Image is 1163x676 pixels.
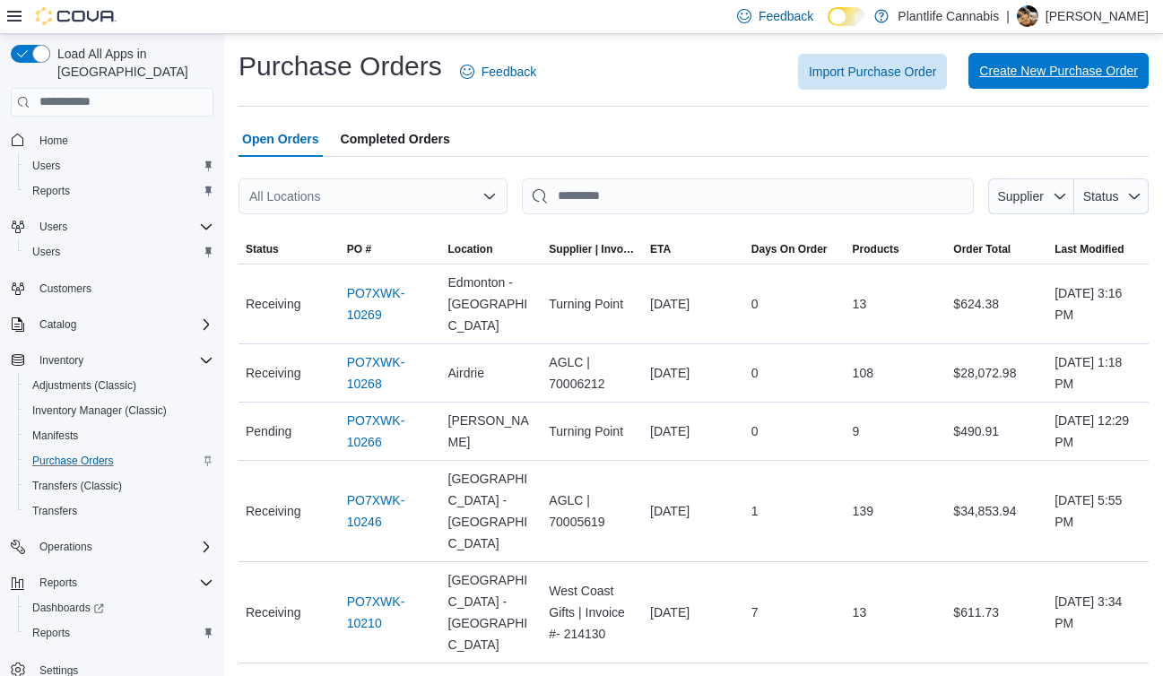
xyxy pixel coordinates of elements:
span: Transfers (Classic) [32,479,122,493]
span: Reports [25,180,213,202]
span: Purchase Orders [25,450,213,472]
button: Catalog [4,312,221,337]
span: Dashboards [32,601,104,615]
span: Receiving [246,602,300,623]
input: Dark Mode [828,7,865,26]
button: Transfers (Classic) [18,473,221,498]
div: AGLC | 70005619 [542,482,643,540]
button: Supplier | Invoice Number [542,235,643,264]
span: Receiving [246,362,300,384]
span: Last Modified [1055,242,1124,256]
div: West Coast Gifts | Invoice #- 214130 [542,573,643,652]
span: Completed Orders [341,121,450,157]
span: Transfers (Classic) [25,475,213,497]
span: Dark Mode [828,26,829,27]
button: Transfers [18,498,221,524]
span: Load All Apps in [GEOGRAPHIC_DATA] [50,45,213,81]
button: Status [1074,178,1149,214]
span: Operations [39,540,92,554]
span: Inventory Manager (Classic) [25,400,213,421]
button: Home [4,127,221,153]
span: Products [853,242,899,256]
span: ETA [650,242,671,256]
a: PO7XWK-10266 [347,410,434,453]
span: Adjustments (Classic) [25,375,213,396]
span: 7 [751,602,759,623]
div: [DATE] [643,413,744,449]
span: Supplier [998,189,1044,204]
button: Reports [4,570,221,595]
span: Inventory [32,350,213,371]
span: Customers [32,277,213,299]
span: Transfers [25,500,213,522]
button: Last Modified [1047,235,1149,264]
span: Users [39,220,67,234]
span: Users [25,155,213,177]
span: [GEOGRAPHIC_DATA] - [GEOGRAPHIC_DATA] [448,569,535,655]
span: PO # [347,242,371,256]
span: Users [32,216,213,238]
span: Status [1083,189,1119,204]
span: Days On Order [751,242,828,256]
h1: Purchase Orders [239,48,442,84]
button: Users [18,239,221,264]
span: Reports [32,626,70,640]
span: Feedback [482,63,536,81]
span: Location [448,242,493,256]
span: Status [246,242,279,256]
div: $490.91 [946,413,1047,449]
a: PO7XWK-10246 [347,490,434,533]
span: Catalog [32,314,213,335]
span: Reports [32,572,213,594]
span: Reports [25,622,213,644]
span: Purchase Orders [32,454,114,468]
span: Inventory Manager (Classic) [32,403,167,418]
div: [DATE] 1:18 PM [1047,344,1149,402]
a: Purchase Orders [25,450,121,472]
img: Cova [36,7,117,25]
p: [PERSON_NAME] [1046,5,1149,27]
a: Users [25,155,67,177]
span: Receiving [246,500,300,522]
span: Reports [39,576,77,590]
span: Users [32,159,60,173]
a: Reports [25,180,77,202]
div: [DATE] [643,594,744,630]
div: $34,853.94 [946,493,1047,529]
span: Operations [32,536,213,558]
span: 0 [751,293,759,315]
span: Create New Purchase Order [979,62,1138,80]
button: Catalog [32,314,83,335]
a: Manifests [25,425,85,446]
span: Users [25,241,213,263]
div: Turning Point [542,286,643,322]
div: [DATE] [643,493,744,529]
div: [DATE] [643,286,744,322]
span: 108 [853,362,873,384]
button: Adjustments (Classic) [18,373,221,398]
button: Status [239,235,340,264]
span: 13 [853,293,867,315]
span: Users [32,245,60,259]
input: This is a search bar. After typing your query, hit enter to filter the results lower in the page. [522,178,974,214]
span: Supplier | Invoice Number [549,242,636,256]
button: Products [846,235,947,264]
button: Inventory [4,348,221,373]
button: Create New Purchase Order [968,53,1149,89]
a: Adjustments (Classic) [25,375,143,396]
span: Inventory [39,353,83,368]
span: [GEOGRAPHIC_DATA] - [GEOGRAPHIC_DATA] [448,468,535,554]
button: Days On Order [744,235,846,264]
span: Order Total [953,242,1011,256]
button: Users [4,214,221,239]
span: Dashboards [25,597,213,619]
div: [DATE] [643,355,744,391]
div: $28,072.98 [946,355,1047,391]
button: Customers [4,275,221,301]
p: Plantlife Cannabis [898,5,999,27]
button: Location [441,235,542,264]
p: | [1006,5,1010,27]
button: Import Purchase Order [798,54,947,90]
span: Feedback [759,7,813,25]
div: AGLC | 70006212 [542,344,643,402]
